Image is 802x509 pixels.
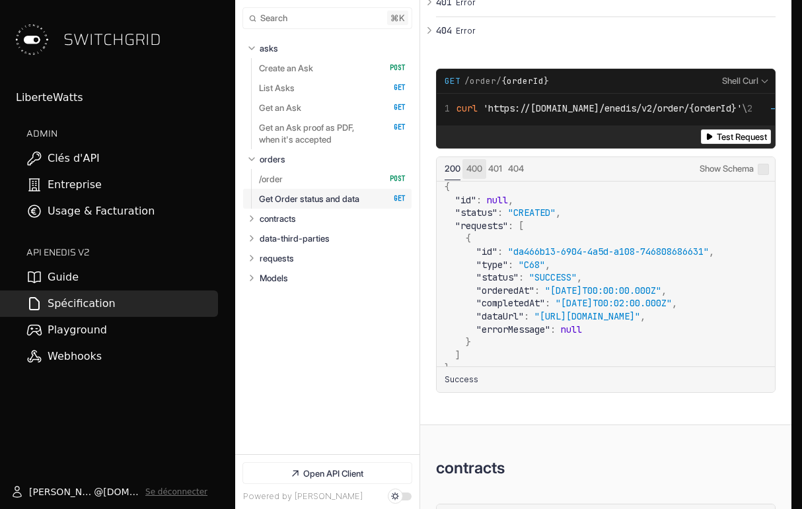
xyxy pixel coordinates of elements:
label: Show Schema [700,157,769,181]
span: { [466,232,471,244]
span: GET [380,123,406,132]
p: data-third-parties [260,232,330,244]
span: "completedAt" [476,297,545,309]
a: Powered by [PERSON_NAME] [243,491,363,501]
span: null [487,194,508,206]
a: Get an Ask proof as PDF, when it's accepted GET [259,118,406,149]
a: /order POST [259,169,406,189]
span: , [672,297,677,309]
span: , [545,259,550,271]
span: [PERSON_NAME].vanheusden [29,485,94,498]
nav: Table of contents for Api [235,32,419,454]
a: orders [260,149,406,169]
span: Test Request [717,132,767,142]
p: Get an Ask proof as PDF, when it's accepted [259,121,376,145]
h2: API ENEDIS v2 [26,246,218,259]
span: } [466,336,471,348]
span: , [640,310,645,322]
span: : [534,285,540,296]
span: "status" [476,271,519,283]
span: [ [519,220,524,232]
span: , [709,246,714,257]
span: "type" [476,259,508,271]
a: Get Order status and data GET [259,189,406,209]
span: "CREATED" [508,207,556,219]
span: "C68" [519,259,545,271]
em: {orderId} [501,75,549,86]
p: Error [456,25,772,37]
span: POST [380,63,406,73]
span: 404 [508,163,524,174]
span: POST [380,174,406,184]
span: "status" [455,207,497,219]
span: 404 [436,25,452,36]
kbd: ⌘ k [387,11,408,25]
span: : [508,259,513,271]
span: ] [455,349,460,361]
a: contracts [260,209,406,228]
a: Models [260,268,406,288]
span: [DOMAIN_NAME] [103,485,140,498]
span: : [497,246,503,257]
h2: contracts [436,458,505,477]
span: Search [260,13,287,23]
div: LiberteWatts [16,90,218,106]
a: data-third-parties [260,228,406,248]
span: 'https://[DOMAIN_NAME]/enedis/v2/order/{orderId}' [483,102,742,114]
span: GET [380,83,406,92]
span: : [524,310,529,322]
span: { [445,181,450,193]
span: "requests" [455,220,508,232]
span: \ [445,102,747,114]
span: , [508,194,513,206]
span: /order/ [464,75,549,87]
div: Set dark mode [391,492,399,500]
span: "da466b13-6904-4a5d-a108-746808686631" [508,246,709,257]
span: "errorMessage" [476,323,550,335]
span: "SUCCESS" [529,271,577,283]
p: Get an Ask [259,102,301,114]
span: GET [380,194,406,203]
span: , [556,207,561,219]
p: orders [260,153,285,165]
span: "[DATE]T00:02:00.000Z" [556,297,672,309]
span: "id" [455,194,476,206]
span: 401 [488,163,502,174]
span: , [577,271,582,283]
span: } [445,362,450,374]
span: : [476,194,482,206]
p: List Asks [259,82,295,94]
p: contracts [260,213,296,224]
span: , [661,285,667,296]
span: "[DATE]T00:00:00.000Z" [545,285,661,296]
span: : [550,323,556,335]
p: /order [259,173,283,185]
span: : [508,220,513,232]
a: Get an Ask GET [259,98,406,118]
h2: ADMIN [26,127,218,140]
span: : [497,207,503,219]
p: Get Order status and data [259,193,359,205]
span: "orderedAt" [476,285,534,296]
img: Switchgrid Logo [11,18,53,61]
p: Models [260,272,288,284]
button: Se déconnecter [145,487,207,497]
a: List Asks GET [259,78,406,98]
p: requests [260,252,294,264]
span: "id" [476,246,497,257]
span: "dataUrl" [476,310,524,322]
a: Open API Client [243,463,412,483]
button: 404 Error [436,17,776,45]
button: Test Request [701,129,771,145]
span: null [561,323,582,335]
a: asks [260,38,406,58]
span: @ [94,485,103,498]
p: asks [260,42,278,54]
span: 400 [466,163,482,174]
p: Success [445,374,478,386]
a: Create an Ask POST [259,58,406,78]
span: 200 [445,163,460,174]
div: Example Responses [436,156,776,393]
span: GET [445,75,460,87]
span: curl [456,102,478,114]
